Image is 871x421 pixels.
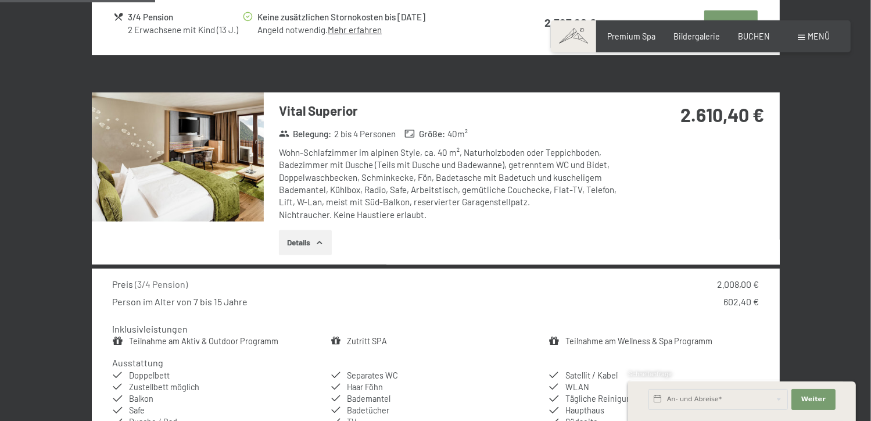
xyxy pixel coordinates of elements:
[673,31,720,41] a: Bildergalerie
[565,370,618,380] span: Satellit / Kabel
[704,10,758,36] button: Auswählen
[112,278,188,291] div: Preis
[128,24,241,36] div: 2 Erwachsene mit Kind (13 J.)
[279,128,332,140] strong: Belegung :
[404,128,445,140] strong: Größe :
[347,370,398,380] span: Separates WC
[112,323,188,334] h4: Inklusivleistungen
[723,295,759,308] div: 602,40 €
[92,92,264,222] img: mss_renderimg.php
[129,336,278,346] a: Teilnahme am Aktiv & Outdoor Programm
[112,295,248,308] div: Person im Alter von 7 bis 15 Jahre
[279,102,625,120] h3: Vital Superior
[129,394,153,404] span: Balkon
[801,395,826,404] span: Weiter
[279,147,625,221] div: Wohn-Schlafzimmer im alpinen Style, ca. 40 m², Naturholzboden oder Teppichboden, Badezimmer mit D...
[257,10,499,24] div: Keine zusätzlichen Stornokosten bis [DATE]
[257,24,499,36] div: Angeld notwendig.
[112,357,163,368] h4: Ausstattung
[347,336,387,346] a: Zutritt SPA
[565,382,589,392] span: WLAN
[607,31,655,41] a: Premium Spa
[347,405,389,415] span: Badetücher
[565,394,678,404] span: Tägliche Reinigung inbegriffen
[135,279,188,290] span: ( 3/4 Pension )
[680,104,764,126] strong: 2.610,40 €
[347,382,383,392] span: Haar Föhn
[334,128,396,140] span: 2 bis 4 Personen
[129,370,170,380] span: Doppelbett
[544,16,596,29] strong: 2.527,20 €
[791,389,836,410] button: Weiter
[738,31,770,41] a: BUCHEN
[808,31,830,41] span: Menü
[328,24,382,35] a: Mehr erfahren
[717,278,759,291] div: 2.008,00 €
[628,370,672,377] span: Schnellanfrage
[347,394,390,404] span: Bademantel
[279,230,332,256] button: Details
[129,405,145,415] span: Safe
[128,10,241,24] div: 3/4 Pension
[129,382,199,392] span: Zustellbett möglich
[565,336,712,346] a: Teilnahme am Wellness & Spa Programm
[447,128,468,140] span: 40 m²
[565,405,604,415] span: Haupthaus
